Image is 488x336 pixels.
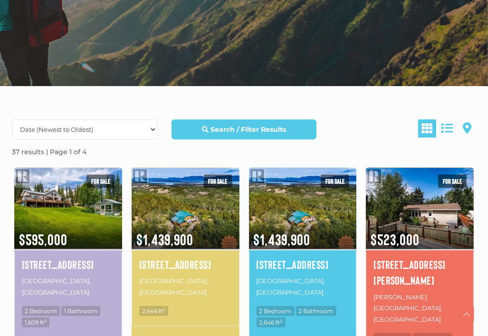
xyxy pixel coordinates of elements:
p: [GEOGRAPHIC_DATA], [GEOGRAPHIC_DATA] [139,275,232,299]
span: 1 Bathroom [61,306,100,316]
span: $523,000 [366,218,474,249]
a: [STREET_ADDRESS] [139,257,232,273]
p: [GEOGRAPHIC_DATA], [GEOGRAPHIC_DATA] [257,275,349,299]
span: $595,000 [14,218,122,249]
span: For sale [86,175,115,188]
a: Search / Filter Results [172,119,317,139]
span: For sale [321,175,349,188]
a: [STREET_ADDRESS] [257,257,349,273]
span: 2,646 ft [257,317,286,327]
strong: Search / Filter Results [211,125,286,134]
strong: 37 results | Page 1 of 4 [12,148,86,156]
a: [STREET_ADDRESS] [22,257,115,273]
p: [PERSON_NAME][GEOGRAPHIC_DATA], [GEOGRAPHIC_DATA] [373,291,466,326]
img: 1745 NORTH KLONDIKE HIGHWAY, Whitehorse North, Yukon [132,166,239,250]
a: [STREET_ADDRESS][PERSON_NAME] [373,257,466,288]
span: For sale [438,175,467,188]
img: 116 LOWELL STREET, Haines Junction, Yukon [366,166,474,250]
span: 2 Bedroom [257,306,295,316]
p: [GEOGRAPHIC_DATA], [GEOGRAPHIC_DATA] [22,275,115,299]
span: 1,609 ft [22,317,49,327]
span: $1,439,900 [132,218,239,249]
span: $1,439,900 [249,218,357,249]
sup: 2 [44,318,47,324]
sup: 2 [163,307,165,312]
span: 2,646 ft [139,306,168,316]
span: For sale [204,175,232,188]
sup: 2 [280,318,283,324]
img: 52 LAKEVIEW ROAD, Whitehorse South, Yukon [14,166,122,250]
span: 2 Bedroom [22,306,60,316]
img: 1745 NORTH KLONDIKE HIGHWAY, Whitehorse North, Yukon [249,166,357,250]
span: 2 Bathroom [296,306,336,316]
